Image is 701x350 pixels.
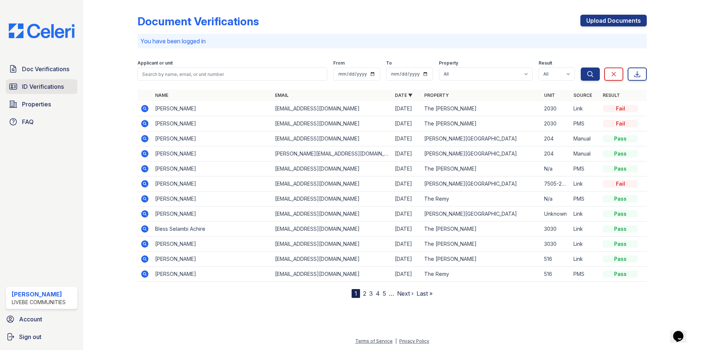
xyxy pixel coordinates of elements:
[421,237,541,252] td: The [PERSON_NAME]
[573,92,592,98] a: Source
[392,176,421,192] td: [DATE]
[439,60,458,66] label: Property
[421,176,541,192] td: [PERSON_NAME][GEOGRAPHIC_DATA]
[140,37,644,45] p: You have been logged in
[541,146,570,161] td: 204
[541,222,570,237] td: 3030
[376,290,380,297] a: 4
[19,315,42,324] span: Account
[369,290,373,297] a: 3
[152,146,272,161] td: [PERSON_NAME]
[603,92,620,98] a: Result
[392,146,421,161] td: [DATE]
[3,312,80,327] a: Account
[570,176,600,192] td: Link
[603,165,638,172] div: Pass
[421,222,541,237] td: The [PERSON_NAME]
[541,252,570,267] td: 516
[152,222,272,237] td: Bless Selambi Achire
[137,15,259,28] div: Document Verifications
[386,60,392,66] label: To
[544,92,555,98] a: Unit
[6,62,77,76] a: Doc Verifications
[137,60,173,66] label: Applicant or unit
[399,338,429,344] a: Privacy Policy
[424,92,449,98] a: Property
[3,329,80,344] a: Sign out
[152,252,272,267] td: [PERSON_NAME]
[541,192,570,207] td: N/a
[541,176,570,192] td: 7505-203
[363,290,366,297] a: 2
[421,131,541,146] td: [PERSON_NAME][GEOGRAPHIC_DATA]
[570,131,600,146] td: Manual
[570,192,600,207] td: PMS
[152,116,272,131] td: [PERSON_NAME]
[603,180,638,187] div: Fail
[272,116,392,131] td: [EMAIL_ADDRESS][DOMAIN_NAME]
[539,60,552,66] label: Result
[570,207,600,222] td: Link
[416,290,433,297] a: Last »
[272,131,392,146] td: [EMAIL_ADDRESS][DOMAIN_NAME]
[272,101,392,116] td: [EMAIL_ADDRESS][DOMAIN_NAME]
[603,240,638,248] div: Pass
[152,176,272,192] td: [PERSON_NAME]
[272,192,392,207] td: [EMAIL_ADDRESS][DOMAIN_NAME]
[421,116,541,131] td: The [PERSON_NAME]
[22,100,51,109] span: Properties
[383,290,386,297] a: 5
[570,222,600,237] td: Link
[272,237,392,252] td: [EMAIL_ADDRESS][DOMAIN_NAME]
[3,23,80,38] img: CE_Logo_Blue-a8612792a0a2168367f1c8372b55b34899dd931a85d93a1a3d3e32e68fde9ad4.png
[421,207,541,222] td: [PERSON_NAME][GEOGRAPHIC_DATA]
[392,161,421,176] td: [DATE]
[12,299,66,306] div: LiveBe Communities
[137,68,327,81] input: Search by name, email, or unit number
[580,15,647,26] a: Upload Documents
[570,101,600,116] td: Link
[152,131,272,146] td: [PERSON_NAME]
[275,92,289,98] a: Email
[389,289,394,298] span: …
[541,207,570,222] td: Unknown
[392,116,421,131] td: [DATE]
[392,207,421,222] td: [DATE]
[421,146,541,161] td: [PERSON_NAME][GEOGRAPHIC_DATA]
[421,252,541,267] td: The [PERSON_NAME]
[603,150,638,157] div: Pass
[570,237,600,252] td: Link
[392,267,421,282] td: [DATE]
[603,270,638,278] div: Pass
[392,131,421,146] td: [DATE]
[22,65,69,73] span: Doc Verifications
[392,252,421,267] td: [DATE]
[6,97,77,112] a: Properties
[392,222,421,237] td: [DATE]
[570,267,600,282] td: PMS
[272,176,392,192] td: [EMAIL_ADDRESS][DOMAIN_NAME]
[352,289,360,298] div: 1
[603,135,638,142] div: Pass
[6,114,77,129] a: FAQ
[355,338,393,344] a: Terms of Service
[541,237,570,252] td: 3030
[22,82,64,91] span: ID Verifications
[395,338,397,344] div: |
[421,161,541,176] td: The [PERSON_NAME]
[22,117,34,126] span: FAQ
[155,92,168,98] a: Name
[272,207,392,222] td: [EMAIL_ADDRESS][DOMAIN_NAME]
[152,161,272,176] td: [PERSON_NAME]
[603,120,638,127] div: Fail
[152,207,272,222] td: [PERSON_NAME]
[152,237,272,252] td: [PERSON_NAME]
[570,116,600,131] td: PMS
[541,161,570,176] td: N/a
[272,267,392,282] td: [EMAIL_ADDRESS][DOMAIN_NAME]
[603,195,638,203] div: Pass
[152,101,272,116] td: [PERSON_NAME]
[272,252,392,267] td: [EMAIL_ADDRESS][DOMAIN_NAME]
[603,225,638,233] div: Pass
